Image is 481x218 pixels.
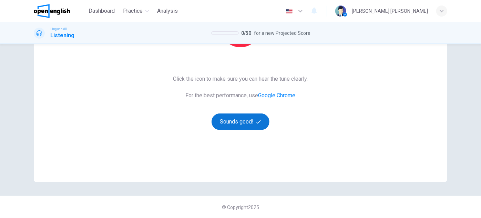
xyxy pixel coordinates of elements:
button: Practice [120,5,152,17]
span: Click the icon to make sure you can hear the tune clearly. [173,75,308,83]
button: Dashboard [86,5,117,17]
span: Analysis [157,7,178,15]
span: For the best performance, use [173,91,308,100]
span: Linguaskill [50,27,67,31]
a: OpenEnglish logo [34,4,86,18]
span: Practice [123,7,143,15]
span: 0 / 50 [242,29,252,37]
img: Profile picture [335,6,346,17]
h1: Listening [50,31,74,40]
span: © Copyright 2025 [222,205,259,210]
span: for a new Projected Score [254,29,311,37]
div: [PERSON_NAME] [PERSON_NAME] [352,7,428,15]
a: Google Chrome [258,92,296,99]
img: OpenEnglish logo [34,4,70,18]
img: en [285,9,294,14]
button: Analysis [155,5,181,17]
span: Dashboard [89,7,115,15]
button: Sounds good! [212,113,269,130]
